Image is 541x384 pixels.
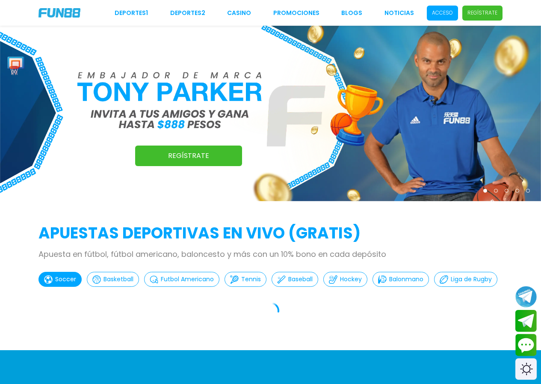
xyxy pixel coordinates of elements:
button: Join telegram channel [515,286,537,308]
a: Deportes2 [170,9,205,18]
button: Soccer [38,272,82,287]
p: Futbol Americano [161,275,214,284]
a: Promociones [273,9,319,18]
a: NOTICIAS [384,9,414,18]
p: Balonmano [389,275,423,284]
h2: APUESTAS DEPORTIVAS EN VIVO (gratis) [38,222,503,245]
p: Acceso [432,9,453,17]
button: Hockey [323,272,367,287]
a: BLOGS [341,9,362,18]
button: Futbol Americano [144,272,219,287]
button: Liga de Rugby [434,272,497,287]
img: Company Logo [38,8,80,18]
a: Deportes1 [115,9,148,18]
div: Switch theme [515,358,537,380]
p: Soccer [55,275,76,284]
p: Regístrate [467,9,497,17]
a: Regístrate [135,146,242,166]
p: Liga de Rugby [451,275,492,284]
p: Basketball [103,275,133,284]
p: Tennis [241,275,261,284]
p: Baseball [288,275,313,284]
button: Tennis [225,272,266,287]
p: Hockey [340,275,362,284]
button: Contact customer service [515,334,537,356]
a: CASINO [227,9,251,18]
button: Join telegram [515,310,537,332]
button: Balonmano [372,272,429,287]
button: Baseball [272,272,318,287]
button: Basketball [87,272,139,287]
p: Apuesta en fútbol, fútbol americano, baloncesto y más con un 10% bono en cada depósito [38,248,503,260]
